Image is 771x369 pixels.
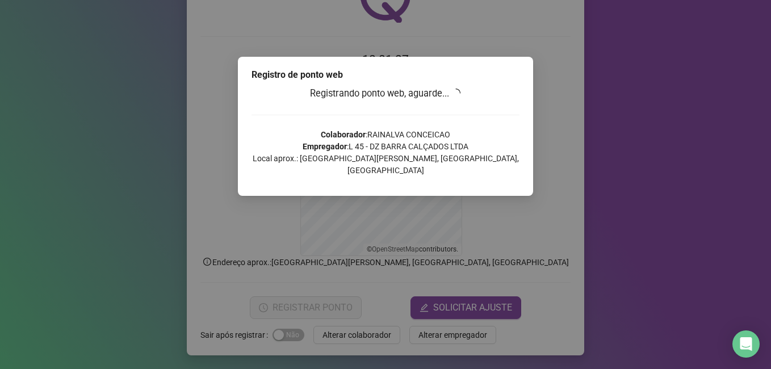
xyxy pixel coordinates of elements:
h3: Registrando ponto web, aguarde... [252,86,519,101]
span: loading [450,87,463,99]
div: Open Intercom Messenger [732,330,760,358]
div: Registro de ponto web [252,68,519,82]
strong: Empregador [303,142,347,151]
p: : RAINALVA CONCEICAO : L 45 - DZ BARRA CALÇADOS LTDA Local aprox.: [GEOGRAPHIC_DATA][PERSON_NAME]... [252,129,519,177]
strong: Colaborador [321,130,366,139]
